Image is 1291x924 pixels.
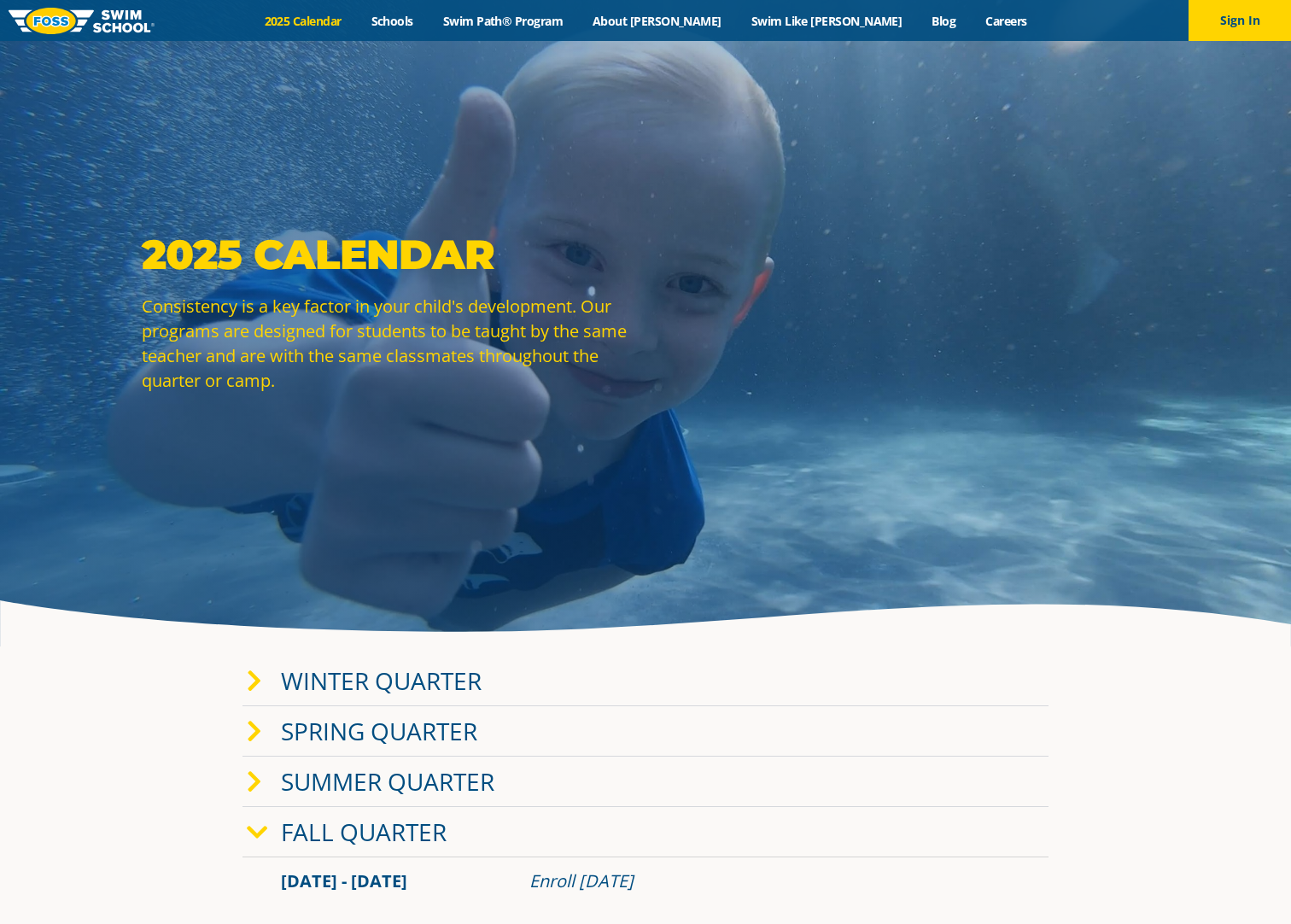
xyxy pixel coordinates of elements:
a: About [PERSON_NAME] [578,13,737,29]
a: Careers [971,13,1042,29]
a: Schools [356,13,428,29]
img: FOSS Swim School Logo [9,8,155,34]
p: Consistency is a key factor in your child's development. Our programs are designed for students t... [142,294,637,393]
a: Fall Quarter [281,816,447,848]
div: Enroll [DATE] [529,869,1010,893]
a: Swim Like [PERSON_NAME] [736,13,917,29]
span: [DATE] - [DATE] [281,869,407,892]
a: Summer Quarter [281,765,494,798]
a: Blog [917,13,971,29]
a: 2025 Calendar [249,13,356,29]
strong: 2025 Calendar [142,230,494,279]
a: Spring Quarter [281,715,477,747]
a: Winter Quarter [281,664,482,697]
a: Swim Path® Program [428,13,577,29]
